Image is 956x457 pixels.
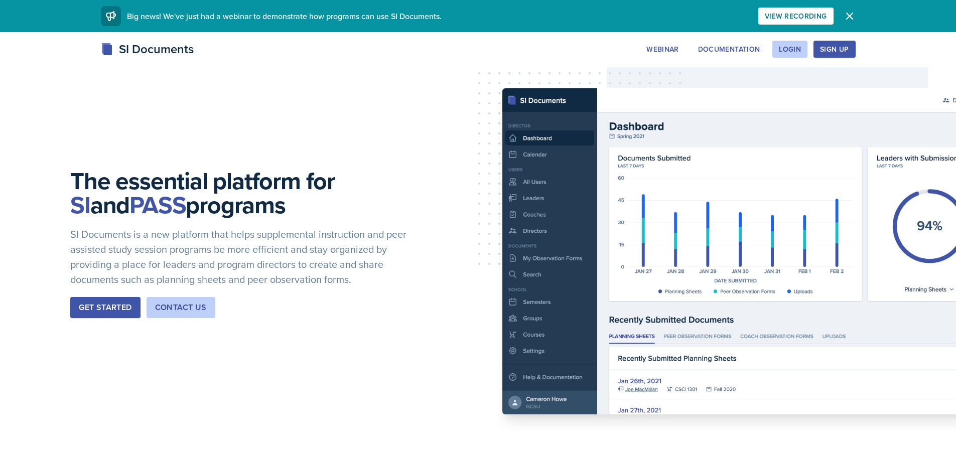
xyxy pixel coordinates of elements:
[70,297,140,318] button: Get Started
[155,301,207,314] div: Contact Us
[765,12,827,20] div: View Recording
[813,41,855,58] button: Sign Up
[698,45,760,53] div: Documentation
[692,41,767,58] button: Documentation
[758,8,834,25] button: View Recording
[79,301,131,314] div: Get Started
[779,45,801,53] div: Login
[127,11,442,22] span: Big news! We've just had a webinar to demonstrate how programs can use SI Documents.
[646,45,678,53] div: Webinar
[640,41,685,58] button: Webinar
[147,297,215,318] button: Contact Us
[101,40,194,58] div: SI Documents
[772,41,807,58] button: Login
[820,45,849,53] div: Sign Up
